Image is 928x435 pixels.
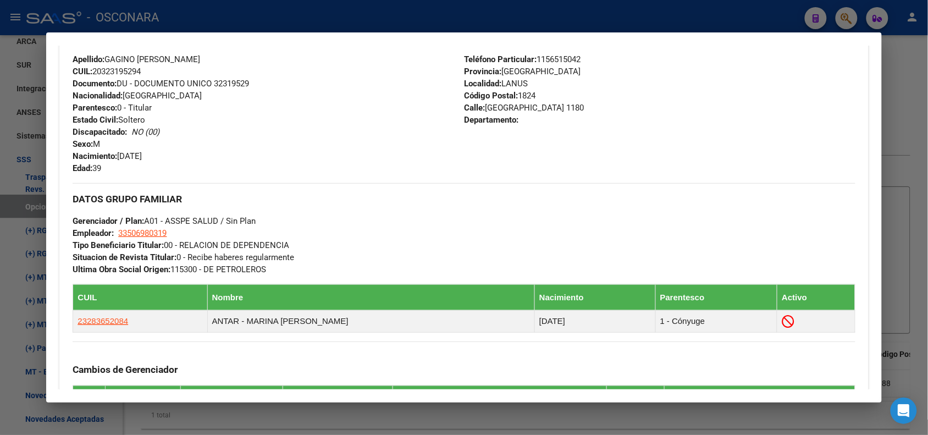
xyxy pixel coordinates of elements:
[73,151,117,161] strong: Nacimiento:
[665,386,855,423] th: Creado Por
[73,252,176,262] strong: Situacion de Revista Titular:
[73,79,249,89] span: DU - DOCUMENTO UNICO 32319529
[73,163,92,173] strong: Edad:
[73,265,170,274] strong: Ultima Obra Social Origen:
[180,386,283,423] th: Gerenciador / Plan Anterior
[73,151,142,161] span: [DATE]
[464,115,518,125] strong: Departamento:
[73,54,104,64] strong: Apellido:
[607,386,665,423] th: Fecha Creado
[73,127,127,137] strong: Discapacitado:
[464,67,581,76] span: [GEOGRAPHIC_DATA]
[393,386,607,423] th: Motivo
[73,252,294,262] span: 0 - Recibe haberes regularmente
[73,91,202,101] span: [GEOGRAPHIC_DATA]
[534,284,655,310] th: Nacimiento
[73,364,855,376] h3: Cambios de Gerenciador
[73,216,144,226] strong: Gerenciador / Plan:
[464,91,535,101] span: 1824
[207,310,534,332] td: ANTAR - MARINA [PERSON_NAME]
[73,284,207,310] th: CUIL
[73,139,93,149] strong: Sexo:
[73,240,164,250] strong: Tipo Beneficiario Titular:
[73,115,145,125] span: Soltero
[131,127,159,137] i: NO (00)
[464,54,581,64] span: 1156515042
[73,54,200,64] span: GAGINO [PERSON_NAME]
[464,79,501,89] strong: Localidad:
[73,103,117,113] strong: Parentesco:
[73,265,266,274] span: 115300 - DE PETROLEROS
[73,139,100,149] span: M
[464,79,528,89] span: LANUS
[106,386,180,423] th: Fecha Movimiento
[73,67,141,76] span: 20323195294
[73,216,256,226] span: A01 - ASSPE SALUD / Sin Plan
[118,228,167,238] span: 33506980319
[464,67,501,76] strong: Provincia:
[777,284,855,310] th: Activo
[207,284,534,310] th: Nombre
[78,316,128,326] span: 23283652084
[464,103,485,113] strong: Calle:
[73,91,123,101] strong: Nacionalidad:
[891,398,917,424] div: Open Intercom Messenger
[534,310,655,332] td: [DATE]
[73,103,152,113] span: 0 - Titular
[73,67,92,76] strong: CUIL:
[73,193,855,205] h3: DATOS GRUPO FAMILIAR
[464,91,518,101] strong: Código Postal:
[464,54,537,64] strong: Teléfono Particular:
[73,163,101,173] span: 39
[655,284,777,310] th: Parentesco
[73,386,106,423] th: Id
[464,103,584,113] span: [GEOGRAPHIC_DATA] 1180
[73,115,118,125] strong: Estado Civil:
[73,228,114,238] strong: Empleador:
[655,310,777,332] td: 1 - Cónyuge
[73,79,117,89] strong: Documento:
[283,386,393,423] th: Gerenciador / Plan Nuevo
[73,240,289,250] span: 00 - RELACION DE DEPENDENCIA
